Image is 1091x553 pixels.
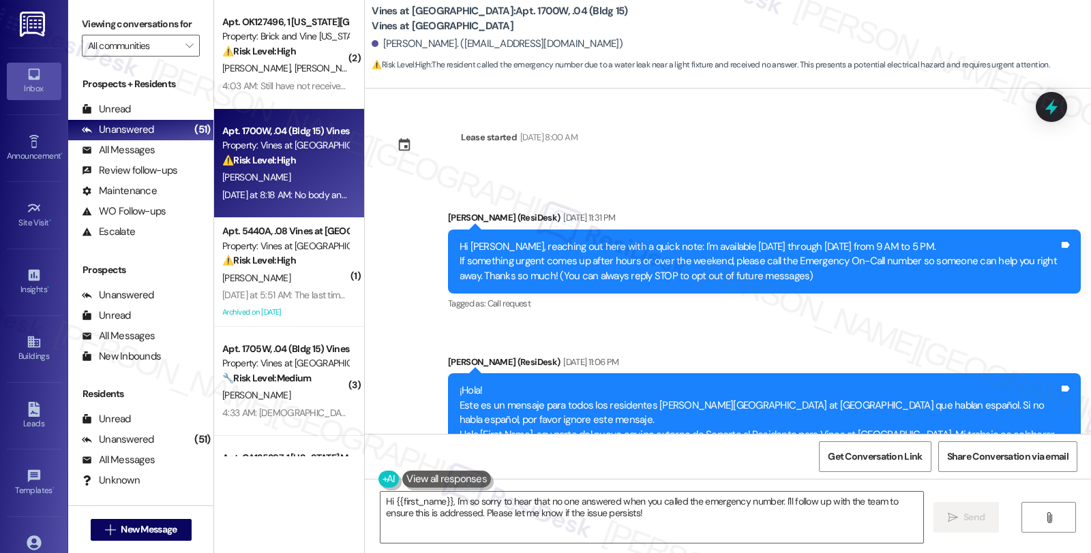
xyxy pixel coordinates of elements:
[963,510,985,524] span: Send
[948,512,958,523] i: 
[448,294,1081,313] div: Tagged as:
[488,298,530,309] span: Call request
[933,502,1000,533] button: Send
[82,225,135,239] div: Escalate
[47,283,49,292] span: •
[372,4,644,33] b: Vines at [GEOGRAPHIC_DATA]: Apt. 1700W, .04 (Bldg 15) Vines at [GEOGRAPHIC_DATA]
[185,40,193,51] i: 
[461,130,517,144] div: Lease started
[20,12,48,37] img: ResiDesk Logo
[82,102,131,116] div: Unread
[191,119,213,140] div: (51)
[380,492,923,543] textarea: Hi {{first_name}}, I'm so sorry to hear that no one answered when you called the emergency number...
[222,224,348,238] div: Apt. 5440A, .08 Vines at [GEOGRAPHIC_DATA]
[82,309,131,323] div: Unread
[222,62,295,74] span: [PERSON_NAME]
[819,441,931,472] button: Get Conversation Link
[372,37,623,51] div: [PERSON_NAME]. ([EMAIL_ADDRESS][DOMAIN_NAME])
[222,45,296,57] strong: ⚠️ Risk Level: High
[372,58,1049,72] span: : The resident called the emergency number due to a water leak near a light fixture and received ...
[82,204,166,219] div: WO Follow-ups
[222,15,348,29] div: Apt. OK127496, 1 [US_STATE][GEOGRAPHIC_DATA]
[222,451,348,465] div: Apt. CA135397, 1 [US_STATE] Market
[222,138,348,153] div: Property: Vines at [GEOGRAPHIC_DATA]
[82,453,155,467] div: All Messages
[372,59,430,70] strong: ⚠️ Risk Level: High
[49,216,51,225] span: •
[222,239,348,253] div: Property: Vines at [GEOGRAPHIC_DATA]
[68,387,213,401] div: Residents
[222,272,290,284] span: [PERSON_NAME]
[222,29,348,44] div: Property: Brick and Vine [US_STATE][GEOGRAPHIC_DATA]
[7,197,61,234] a: Site Visit •
[82,123,154,137] div: Unanswered
[82,473,140,488] div: Unknown
[222,372,311,384] strong: 🔧 Risk Level: Medium
[222,389,290,401] span: [PERSON_NAME]
[7,264,61,300] a: Insights •
[7,330,61,367] a: Buildings
[82,143,155,157] div: All Messages
[82,432,154,447] div: Unanswered
[7,63,61,99] a: Inbox
[222,124,348,138] div: Apt. 1700W, .04 (Bldg 15) Vines at [GEOGRAPHIC_DATA]
[222,171,290,183] span: [PERSON_NAME]
[105,524,115,535] i: 
[560,355,618,369] div: [DATE] 11:06 PM
[222,80,422,92] div: 4:03 AM: Still have not received an email response.
[448,355,1081,374] div: [PERSON_NAME] (ResiDesk)
[7,464,61,501] a: Templates •
[517,130,578,144] div: [DATE] 8:00 AM
[191,429,213,450] div: (51)
[222,342,348,356] div: Apt. 1705W, .04 (Bldg 15) Vines at [GEOGRAPHIC_DATA]
[53,484,55,493] span: •
[82,163,177,178] div: Review follow-ups
[82,288,154,302] div: Unanswered
[68,263,213,277] div: Prospects
[82,412,131,426] div: Unread
[82,329,155,343] div: All Messages
[82,184,157,198] div: Maintenance
[82,14,200,35] label: Viewing conversations for
[448,210,1081,230] div: [PERSON_NAME] (ResiDesk)
[222,254,296,266] strong: ⚠️ Risk Level: High
[91,519,192,541] button: New Message
[61,149,63,159] span: •
[222,154,296,166] strong: ⚠️ Risk Level: High
[1044,512,1054,523] i: 
[221,304,350,321] div: Archived on [DATE]
[938,441,1077,472] button: Share Conversation via email
[947,449,1068,464] span: Share Conversation via email
[222,407,487,419] div: 4:33 AM: [DEMOGRAPHIC_DATA] will be at the office in ten minutes
[7,398,61,434] a: Leads
[222,189,361,201] div: [DATE] at 8:18 AM: No body answer
[460,383,1059,486] div: ¡Hola! Este es un mensaje para todos los residentes [PERSON_NAME][GEOGRAPHIC_DATA] at [GEOGRAPHIC...
[88,35,178,57] input: All communities
[295,62,363,74] span: [PERSON_NAME]
[68,77,213,91] div: Prospects + Residents
[82,349,161,364] div: New Inbounds
[460,240,1059,283] div: Hi [PERSON_NAME], reaching out here with a quick note: I'm available [DATE] through [DATE] from 9...
[560,210,615,225] div: [DATE] 11:31 PM
[121,522,177,537] span: New Message
[222,356,348,370] div: Property: Vines at [GEOGRAPHIC_DATA]
[828,449,922,464] span: Get Conversation Link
